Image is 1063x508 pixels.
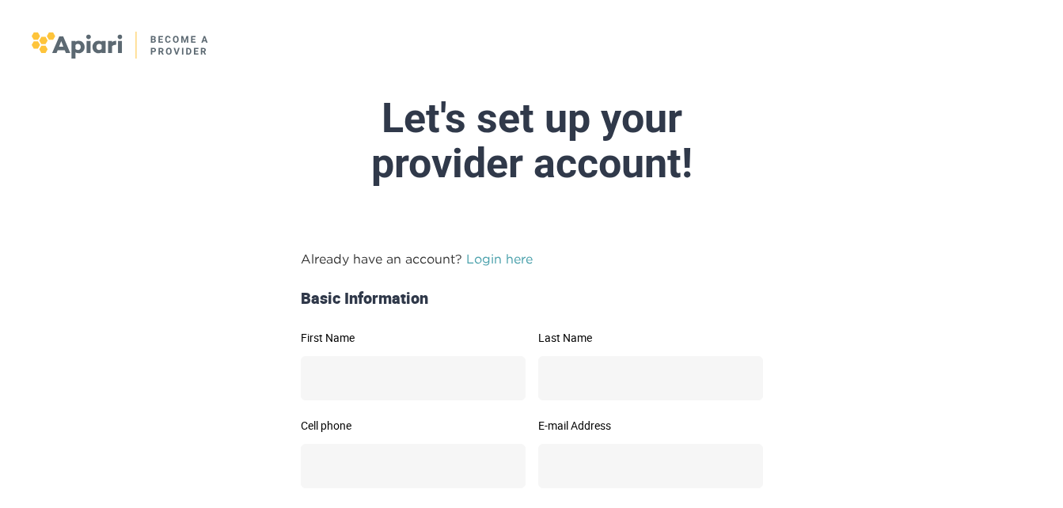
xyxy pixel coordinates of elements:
p: Already have an account? [301,249,763,268]
div: Basic Information [294,287,769,310]
label: E-mail Address [538,420,763,431]
a: Login here [466,252,533,266]
label: Last Name [538,332,763,343]
label: Cell phone [301,420,526,431]
label: First Name [301,332,526,343]
div: Let's set up your provider account! [158,96,905,186]
img: logo [32,32,210,59]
